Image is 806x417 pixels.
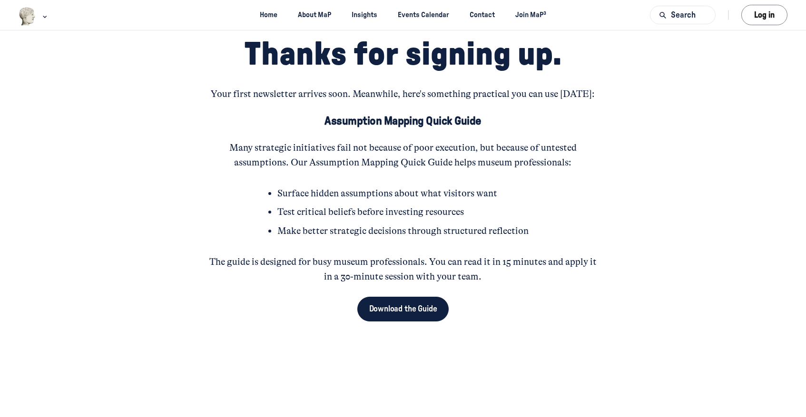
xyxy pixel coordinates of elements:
a: About MaP [290,6,340,24]
span: The guide is designed for busy museum professionals. You can read it in 15 minutes and apply it i... [209,256,599,282]
img: Museums as Progress logo [19,7,36,26]
span: Thanks for signing up. [245,38,561,71]
span: Make better strategic decisions through structured reflection [277,225,529,236]
span: Test critical beliefs before investing resources [277,206,464,217]
a: Events Calendar [390,6,458,24]
a: Download the Guide [357,297,449,321]
span: Surface hidden assumptions about what visitors want [277,188,497,199]
span: Assumption Mapping Quick Guide [324,116,481,127]
a: Contact [462,6,503,24]
a: Join MaP³ [507,6,555,24]
span: Your first newsletter arrives soon. Meanwhile, here's something practical you can use [DATE]: [211,88,595,99]
a: Insights [344,6,386,24]
button: Museums as Progress logo [19,6,49,27]
a: Home [251,6,285,24]
span: Many strategic initiatives fail not because of poor execution, but because of untested assumption... [229,142,579,168]
span: Download the Guide [369,303,437,315]
button: Log in [741,5,787,25]
button: Search [650,6,716,24]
